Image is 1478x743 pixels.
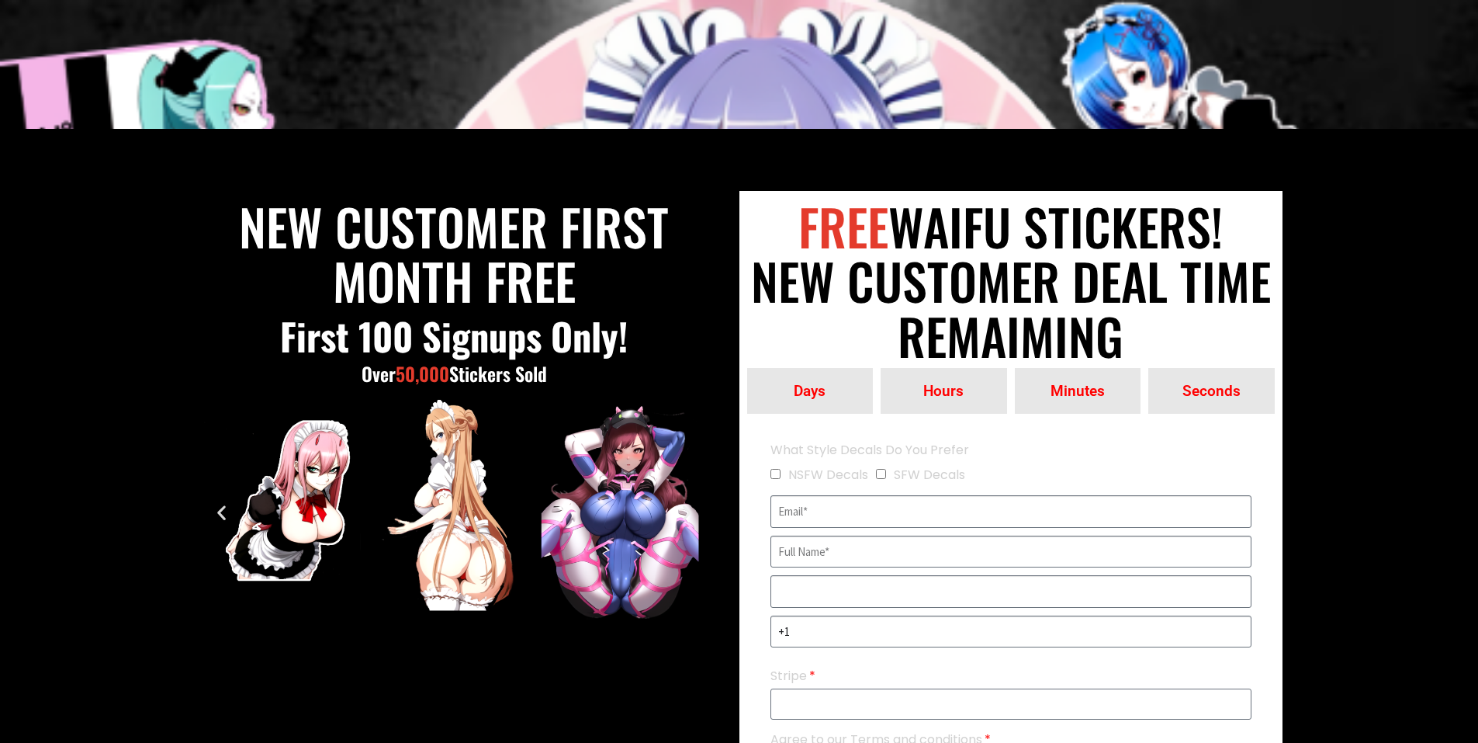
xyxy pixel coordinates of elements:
[1015,384,1141,398] span: Minutes
[747,199,1275,363] h2: WAIFU STICKERS! NEW CUSTOMER DEAL TIME REMAIMING
[798,189,888,262] span: FREE
[770,495,1251,528] input: Email*
[204,363,704,384] h5: Over Stickers Sold
[204,400,704,648] div: Image Carousel
[396,359,449,387] span: 50,000
[538,400,704,623] div: 3 of 11
[204,199,704,308] h2: NEW CUSTOMER FIRST MONTH FREE
[371,400,538,625] img: ezgif.com-optipng (6)
[538,400,704,623] img: ezgif.com-optipng (7)
[770,536,1251,568] input: Full Name*
[371,400,538,625] div: 2 of 11
[204,314,704,359] h3: First 100 signups only!
[204,400,371,593] div: 1 of 11
[204,400,371,593] img: ezgif.com-optipng (5)
[1148,384,1275,398] span: Seconds
[747,384,874,398] span: Days
[894,466,965,484] label: SFW Decals
[770,438,969,463] label: What Style Decals Do You Prefer
[788,466,868,484] label: NSFW Decals
[770,664,815,689] label: Stripe
[881,384,1007,398] span: Hours
[770,616,1251,648] input: Only numbers and phone characters (#, -, *, etc) are accepted.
